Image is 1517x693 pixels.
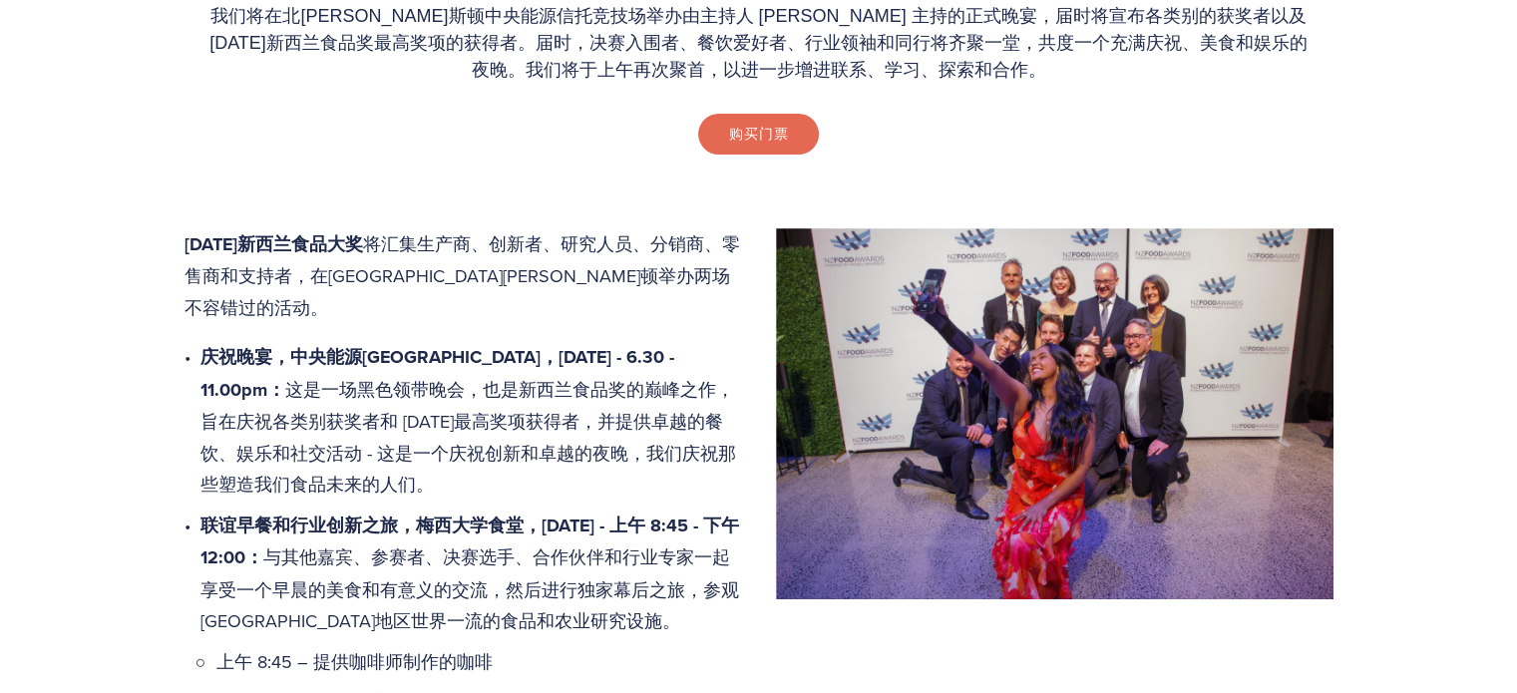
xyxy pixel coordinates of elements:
[200,377,736,498] font: 这是一场黑色领带晚会，也是新西兰食品奖的巅峰之作，旨在庆祝各类别获奖者和 [DATE]最高奖项获得者，并提供卓越的餐饮、娱乐和社交活动 - 这是一个庆祝创新和卓越的夜晚，我们庆祝那些塑造我们食品...
[698,114,818,154] a: 购买门票
[200,544,739,633] font: 与其他嘉宾、参赛者、决赛选手、合作伙伴和行业专家一起享受一个早晨的美食和有意义的交流，然后进行独家幕后之旅，参观[GEOGRAPHIC_DATA]地区世界一流的食品和农业研究设施。
[200,344,679,403] font: 庆祝晚宴，中央能源[GEOGRAPHIC_DATA]，[DATE] - 6.30 - 11.00pm：
[185,231,740,320] font: 汇集生产商、创新者、研究人员、分销商、零售商和支持者，在[GEOGRAPHIC_DATA][PERSON_NAME]顿举办两场不容错过的活动。
[728,126,788,142] font: 购买门票
[200,513,744,571] font: 联谊早餐和行业创新之旅，梅西大学食堂，[DATE] - 上午 8:45 - 下午 12:00：
[185,231,363,257] font: [DATE]新西兰食品大奖
[209,6,1308,80] font: 我们将在北[PERSON_NAME]斯顿中央能源信托竞技场举办由主持人 [PERSON_NAME] 主持的正式晚宴，届时将宣布各类别的获奖者以及 [DATE]新西兰食品奖最高奖项的获得者。届时，...
[216,649,493,674] font: 上午 8:45 – 提供咖啡师制作的咖啡
[363,231,381,256] font: 将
